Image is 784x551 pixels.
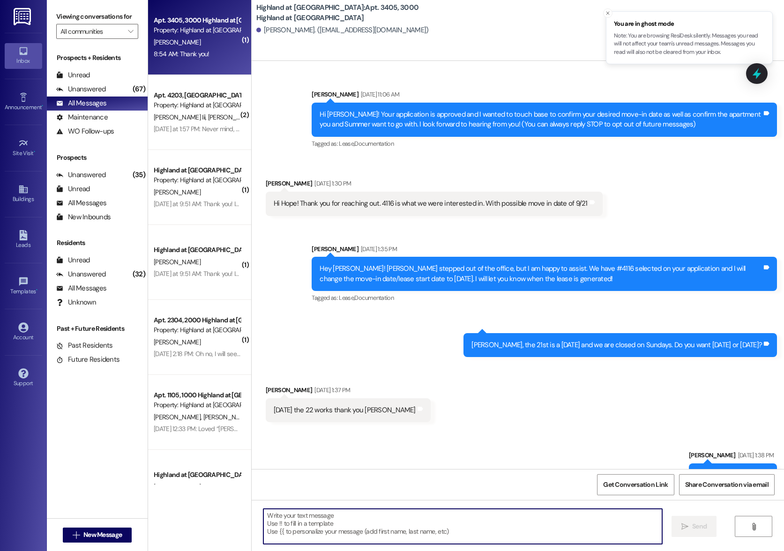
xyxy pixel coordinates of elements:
span: Lease , [339,294,354,302]
a: Account [5,320,42,345]
b: Highland at [GEOGRAPHIC_DATA]: Apt. 3405, 3000 Highland at [GEOGRAPHIC_DATA] [256,3,444,23]
span: [PERSON_NAME] [208,113,255,121]
span: Lease , [339,140,354,148]
div: [PERSON_NAME] [312,244,777,257]
img: ResiDesk Logo [14,8,33,25]
div: New Inbounds [56,212,111,222]
div: Hey [PERSON_NAME]! [PERSON_NAME] stepped out of the office, but I am happy to assist. We have #41... [320,264,762,284]
div: (67) [130,82,148,97]
div: [DATE] 1:37 PM [312,385,350,395]
span: Get Conversation Link [603,480,668,490]
i:  [73,531,80,539]
a: Site Visit • [5,135,42,161]
a: Buildings [5,181,42,207]
span: New Message [83,530,122,540]
div: 8:54 AM: Thank you! [154,50,209,58]
div: Past Residents [56,341,113,350]
div: [DATE] the 22 works thank you [PERSON_NAME] [274,405,416,415]
div: Unread [56,70,90,80]
i:  [750,523,757,530]
div: Maintenance [56,112,108,122]
div: Unanswered [56,84,106,94]
a: Leads [5,227,42,253]
a: Templates • [5,274,42,299]
div: Highland at [GEOGRAPHIC_DATA] [154,245,240,255]
div: Residents [47,238,148,248]
div: All Messages [56,198,106,208]
div: [DATE] at 1:57 PM: Never mind, I found it [154,125,259,133]
div: Highland at [GEOGRAPHIC_DATA] [154,165,240,175]
div: Property: Highland at [GEOGRAPHIC_DATA] [154,400,240,410]
div: [DATE] 1:35 PM [358,244,397,254]
div: Prospects + Residents [47,53,148,63]
i:  [681,523,688,530]
div: [DATE] 1:38 PM [736,450,774,460]
div: Unanswered [56,269,106,279]
i:  [128,28,133,35]
div: (35) [130,168,148,182]
label: Viewing conversations for [56,9,138,24]
button: Close toast [603,8,612,18]
div: [DATE] 1:30 PM [312,179,351,188]
span: You are in ghost mode [614,19,765,29]
span: [PERSON_NAME] [203,413,250,421]
div: Unread [56,255,90,265]
span: [PERSON_NAME] [154,258,201,266]
div: Past + Future Residents [47,324,148,334]
button: Share Conversation via email [679,474,775,495]
span: [PERSON_NAME] [154,188,201,196]
span: Documentation [354,140,394,148]
div: (32) [130,267,148,282]
div: [DATE] 11:06 AM [358,89,399,99]
div: Unread [56,184,90,194]
span: [PERSON_NAME] Iii [154,113,208,121]
div: [DATE] 2:18 PM: Oh no, I will see if my boyfriend can fix it. Thank you! [154,350,336,358]
span: Share Conversation via email [685,480,769,490]
div: [PERSON_NAME] [689,450,777,463]
button: Send [672,516,717,537]
button: New Message [63,528,132,543]
div: Property: Highland at [GEOGRAPHIC_DATA] [154,175,240,185]
span: [PERSON_NAME] [154,413,203,421]
div: Tagged as: [312,291,777,305]
div: Property: Highland at [GEOGRAPHIC_DATA] [154,100,240,110]
div: Future Residents [56,355,119,365]
div: [PERSON_NAME], the 21st is a [DATE] and we are closed on Sundays. Do you want [DATE] or [DATE]? [471,340,762,350]
div: Apt. 3405, 3000 Highland at [GEOGRAPHIC_DATA] [154,15,240,25]
span: [PERSON_NAME] [154,338,201,346]
div: Tagged as: [312,137,777,150]
div: [DATE] 12:33 PM: Loved “[PERSON_NAME] (Highland at [GEOGRAPHIC_DATA]): Ok, no worries. If not, ju... [154,424,545,433]
span: • [34,149,35,155]
div: Prospects [47,153,148,163]
p: Note: You are browsing ResiDesk silently. Messages you read will not affect your team's unread me... [614,32,765,57]
input: All communities [60,24,123,39]
span: [PERSON_NAME] [154,483,201,491]
span: [PERSON_NAME] [154,38,201,46]
div: All Messages [56,98,106,108]
div: Apt. 2304, 2000 Highland at [GEOGRAPHIC_DATA] [154,315,240,325]
div: [DATE] at 9:51 AM: Thank you! I will be by [DATE] to get it [154,269,303,278]
div: Property: Highland at [GEOGRAPHIC_DATA] [154,325,240,335]
div: [PERSON_NAME]. ([EMAIL_ADDRESS][DOMAIN_NAME]) [256,25,429,35]
div: Unknown [56,298,96,307]
div: Highland at [GEOGRAPHIC_DATA] [154,470,240,480]
a: Inbox [5,43,42,68]
div: Hi [PERSON_NAME]! Your application is approved and I wanted to touch base to confirm your desired... [320,110,762,130]
span: Documentation [354,294,394,302]
div: WO Follow-ups [56,127,114,136]
button: Get Conversation Link [597,474,674,495]
div: All Messages [56,283,106,293]
div: [PERSON_NAME] [266,179,603,192]
div: [PERSON_NAME] [266,385,431,398]
a: Support [5,365,42,391]
div: Property: Highland at [GEOGRAPHIC_DATA] [154,25,240,35]
span: • [42,103,43,109]
div: [PERSON_NAME] [312,89,777,103]
div: Apt. 4203, [GEOGRAPHIC_DATA] at [GEOGRAPHIC_DATA] [154,90,240,100]
div: [DATE] at 9:51 AM: Thank you! I will be by [DATE] to get it [154,200,303,208]
span: • [36,287,37,293]
div: Hi Hope! Thank you for reaching out. 4116 is what we were interested in. With possible move in da... [274,199,588,208]
span: Send [692,521,707,531]
div: Unanswered [56,170,106,180]
div: Apt. 1105, 1000 Highland at [GEOGRAPHIC_DATA] [154,390,240,400]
